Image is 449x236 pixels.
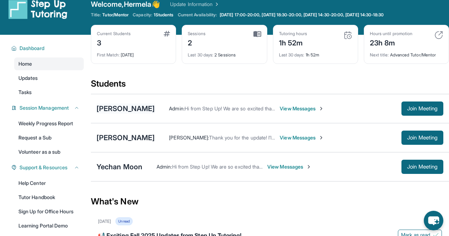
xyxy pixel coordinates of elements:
button: Session Management [17,104,80,111]
div: [PERSON_NAME] [97,104,155,114]
span: Dashboard [20,45,45,52]
button: chat-button [424,211,443,230]
a: Request a Sub [14,131,84,144]
span: Next title : [370,52,389,57]
span: Support & Resources [20,164,67,171]
a: Updates [14,72,84,84]
div: Yechan Moon [97,162,142,172]
span: Last 30 days : [279,52,305,57]
div: [DATE] [97,48,170,58]
img: Chevron-Right [318,106,324,111]
div: [DATE] [98,219,111,224]
div: Hours until promotion [370,31,412,37]
a: Tasks [14,86,84,99]
span: First Match : [97,52,120,57]
a: Tutor Handbook [14,191,84,204]
div: Unread [115,217,132,225]
span: Current Availability: [178,12,217,18]
button: Join Meeting [401,101,443,116]
img: Chevron Right [213,1,220,8]
span: Home [18,60,32,67]
span: Join Meeting [407,106,438,111]
a: Home [14,57,84,70]
span: View Messages [267,163,312,170]
div: What's New [91,186,449,217]
span: [DATE] 17:00-20:00, [DATE] 18:30-20:00, [DATE] 14:30-20:00, [DATE] 14:30-18:30 [220,12,384,18]
img: card [344,31,352,39]
button: Support & Resources [17,164,80,171]
div: Sessions [188,31,206,37]
a: Volunteer as a sub [14,146,84,158]
span: [PERSON_NAME] : [169,135,209,141]
button: Dashboard [17,45,80,52]
div: 2 Sessions [188,48,261,58]
img: Chevron-Right [318,135,324,141]
span: Join Meeting [407,165,438,169]
span: Session Management [20,104,69,111]
a: [DATE] 17:00-20:00, [DATE] 18:30-20:00, [DATE] 14:30-20:00, [DATE] 14:30-18:30 [218,12,385,18]
div: 2 [188,37,206,48]
span: View Messages [280,134,324,141]
img: card [164,31,170,37]
span: Last 30 days : [188,52,213,57]
a: Update Information [170,1,220,8]
div: 3 [97,37,131,48]
span: Updates [18,75,38,82]
span: Tutor/Mentor [102,12,128,18]
button: Join Meeting [401,131,443,145]
span: View Messages [280,105,324,112]
span: 1 Students [154,12,174,18]
button: Join Meeting [401,160,443,174]
a: Learning Portal Demo [14,219,84,232]
div: 1h 52m [279,48,352,58]
a: Sign Up for Office Hours [14,205,84,218]
span: Join Meeting [407,136,438,140]
span: Admin : [157,164,172,170]
a: Weekly Progress Report [14,117,84,130]
span: Title: [91,12,101,18]
span: Tasks [18,89,32,96]
a: Help Center [14,177,84,190]
div: Advanced Tutor/Mentor [370,48,443,58]
img: card [434,31,443,39]
span: Admin : [169,105,184,111]
img: card [253,31,261,37]
div: Students [91,78,449,94]
div: 1h 52m [279,37,307,48]
div: 23h 8m [370,37,412,48]
div: Tutoring hours [279,31,307,37]
div: Current Students [97,31,131,37]
span: Capacity: [133,12,152,18]
img: Chevron-Right [306,164,312,170]
div: [PERSON_NAME] [97,133,155,143]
